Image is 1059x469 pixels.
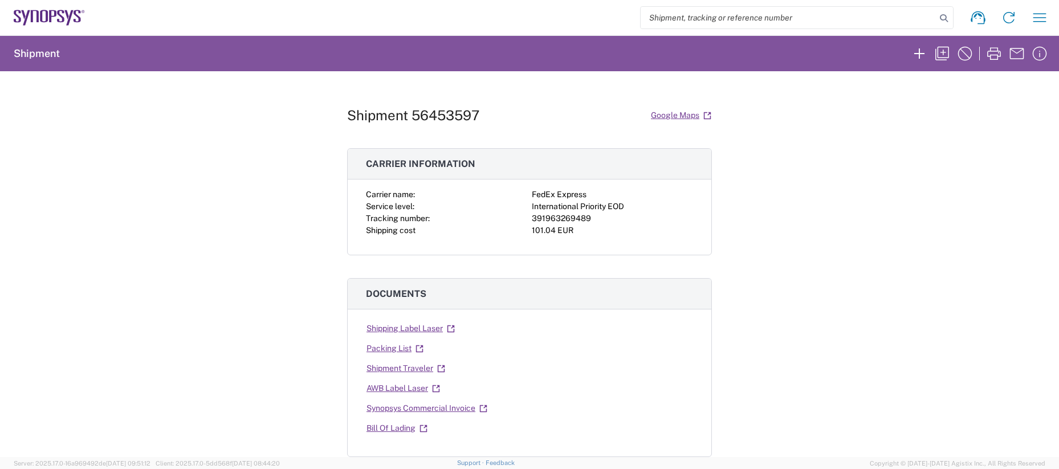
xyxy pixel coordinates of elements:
span: Carrier name: [366,190,415,199]
div: 101.04 EUR [532,225,693,236]
a: Bill Of Lading [366,418,428,438]
span: Carrier information [366,158,475,169]
input: Shipment, tracking or reference number [641,7,936,28]
a: Shipment Traveler [366,358,446,378]
h2: Shipment [14,47,60,60]
a: Google Maps [650,105,712,125]
span: Shipping cost [366,226,416,235]
span: [DATE] 08:44:20 [232,460,280,467]
a: Packing List [366,339,424,358]
a: Shipping Label Laser [366,319,455,339]
span: Documents [366,288,426,299]
span: Copyright © [DATE]-[DATE] Agistix Inc., All Rights Reserved [870,458,1045,468]
div: FedEx Express [532,189,693,201]
h1: Shipment 56453597 [347,107,479,124]
span: Server: 2025.17.0-16a969492de [14,460,150,467]
span: Service level: [366,202,414,211]
span: Client: 2025.17.0-5dd568f [156,460,280,467]
a: AWB Label Laser [366,378,441,398]
span: Tracking number: [366,214,430,223]
div: 391963269489 [532,213,693,225]
span: [DATE] 09:51:12 [106,460,150,467]
a: Synopsys Commercial Invoice [366,398,488,418]
a: Support [457,459,486,466]
div: International Priority EOD [532,201,693,213]
a: Feedback [486,459,515,466]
